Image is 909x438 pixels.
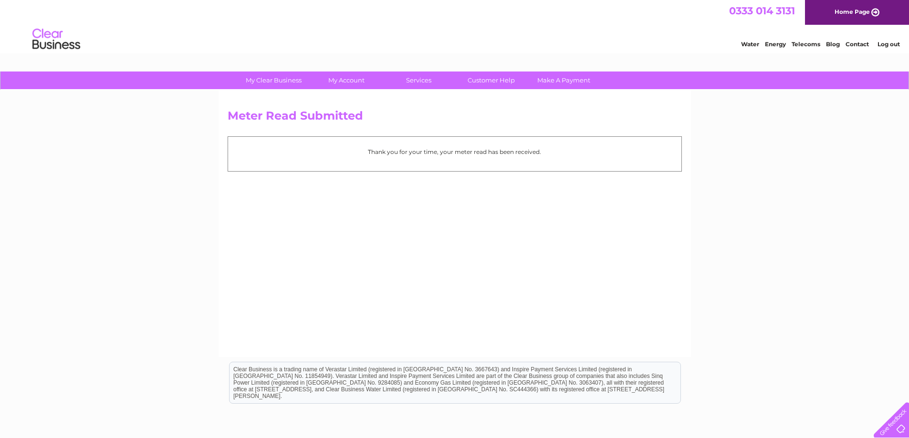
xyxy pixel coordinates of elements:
[234,71,313,89] a: My Clear Business
[230,5,680,46] div: Clear Business is a trading name of Verastar Limited (registered in [GEOGRAPHIC_DATA] No. 3667643...
[826,41,840,48] a: Blog
[878,41,900,48] a: Log out
[741,41,759,48] a: Water
[233,147,677,156] p: Thank you for your time, your meter read has been received.
[307,71,386,89] a: My Account
[228,109,682,127] h2: Meter Read Submitted
[32,25,81,54] img: logo.png
[792,41,820,48] a: Telecoms
[846,41,869,48] a: Contact
[765,41,786,48] a: Energy
[452,71,531,89] a: Customer Help
[524,71,603,89] a: Make A Payment
[379,71,458,89] a: Services
[729,5,795,17] a: 0333 014 3131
